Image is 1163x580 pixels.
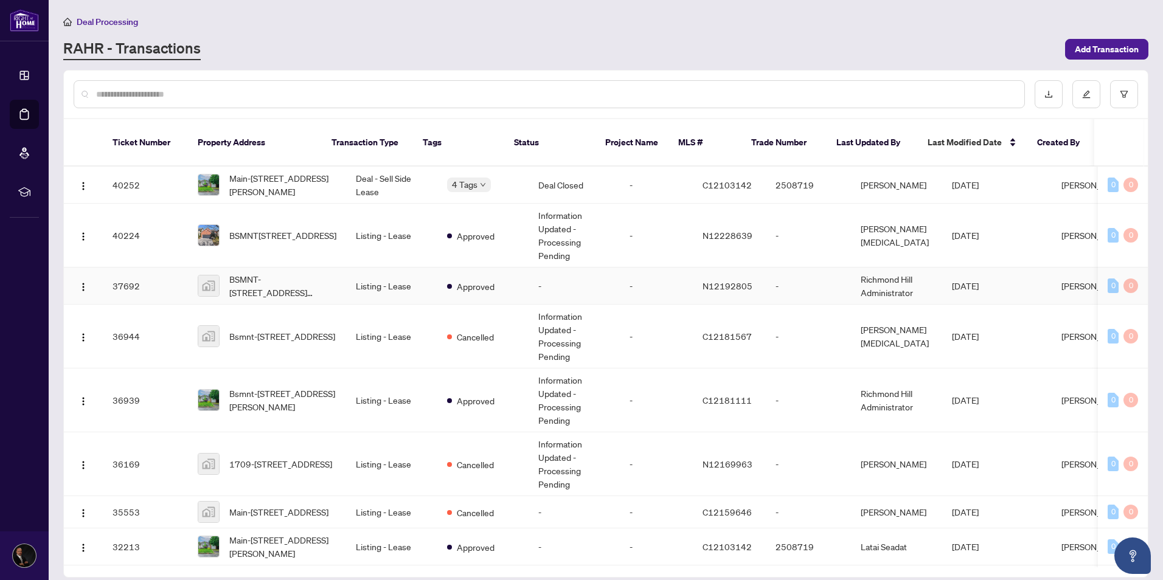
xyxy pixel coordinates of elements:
td: Listing - Lease [346,528,437,565]
span: [DATE] [952,280,979,291]
td: [PERSON_NAME] [851,167,942,204]
span: filter [1120,90,1128,98]
span: C12159646 [703,506,752,517]
td: - [766,496,851,528]
td: 32213 [103,528,188,565]
a: RAHR - Transactions [63,38,201,60]
td: 40224 [103,204,188,268]
span: N12228639 [703,230,752,241]
td: [PERSON_NAME][MEDICAL_DATA] [851,204,942,268]
span: Approved [457,394,495,407]
th: Property Address [188,119,322,167]
span: Bsmnt-[STREET_ADDRESS][PERSON_NAME] [229,387,336,413]
td: - [766,305,851,368]
span: Main-[STREET_ADDRESS][PERSON_NAME] [229,533,336,560]
span: Deal Processing [77,16,138,27]
span: Bsmnt-[STREET_ADDRESS] [229,330,335,343]
span: [DATE] [952,458,979,469]
span: [PERSON_NAME] [1061,458,1127,469]
span: [DATE] [952,506,979,517]
td: 35553 [103,496,188,528]
span: [DATE] [952,179,979,190]
td: 36939 [103,368,188,432]
button: download [1035,80,1063,108]
td: - [529,268,620,305]
td: - [529,528,620,565]
span: [DATE] [952,230,979,241]
span: [PERSON_NAME] [1061,506,1127,517]
td: 37692 [103,268,188,305]
span: Main-[STREET_ADDRESS][PERSON_NAME] [229,171,336,198]
img: Logo [78,396,88,406]
button: Add Transaction [1065,39,1148,60]
img: Logo [78,232,88,241]
img: Logo [78,282,88,292]
span: [PERSON_NAME] [1061,230,1127,241]
img: thumbnail-img [198,275,219,296]
th: Last Updated By [827,119,918,167]
div: 0 [1108,505,1119,519]
div: 0 [1123,228,1138,243]
td: - [766,268,851,305]
td: Latai Seadat [851,528,942,565]
img: logo [10,9,39,32]
td: - [529,496,620,528]
div: 0 [1123,278,1138,293]
td: 36169 [103,432,188,496]
td: Listing - Lease [346,496,437,528]
span: C12181111 [703,395,752,406]
div: 0 [1123,505,1138,519]
td: Information Updated - Processing Pending [529,368,620,432]
td: 2508719 [766,528,851,565]
th: Transaction Type [322,119,413,167]
td: Listing - Lease [346,368,437,432]
div: 0 [1123,329,1138,344]
span: 4 Tags [452,178,477,192]
div: 0 [1108,228,1119,243]
th: MLS # [668,119,741,167]
button: Logo [74,537,93,556]
td: - [766,368,851,432]
button: Logo [74,390,93,410]
span: [DATE] [952,541,979,552]
td: - [620,268,693,305]
button: Logo [74,276,93,295]
th: Trade Number [741,119,827,167]
td: 40252 [103,167,188,204]
div: 0 [1123,178,1138,192]
img: thumbnail-img [198,454,219,474]
img: thumbnail-img [198,502,219,522]
td: - [620,496,693,528]
th: Ticket Number [103,119,188,167]
td: Information Updated - Processing Pending [529,305,620,368]
td: 36944 [103,305,188,368]
td: - [620,432,693,496]
img: Logo [78,333,88,342]
th: Created By [1027,119,1100,167]
button: Logo [74,226,93,245]
td: - [620,305,693,368]
span: BSMNT[STREET_ADDRESS] [229,229,336,242]
div: 0 [1123,457,1138,471]
span: [PERSON_NAME] [1061,541,1127,552]
span: [PERSON_NAME] [1061,331,1127,342]
span: C12103142 [703,541,752,552]
span: 1709-[STREET_ADDRESS] [229,457,332,471]
img: thumbnail-img [198,174,219,195]
span: C12181567 [703,331,752,342]
div: 0 [1108,329,1119,344]
td: - [620,528,693,565]
span: [PERSON_NAME] [1061,280,1127,291]
span: home [63,18,72,26]
span: download [1044,90,1053,98]
span: down [480,182,486,188]
td: - [766,204,851,268]
td: Richmond Hill Administrator [851,268,942,305]
span: Approved [457,229,495,243]
td: Richmond Hill Administrator [851,368,942,432]
td: [PERSON_NAME][MEDICAL_DATA] [851,305,942,368]
th: Project Name [595,119,668,167]
img: thumbnail-img [198,390,219,410]
span: Main-[STREET_ADDRESS] [229,505,328,519]
div: 0 [1108,539,1119,554]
